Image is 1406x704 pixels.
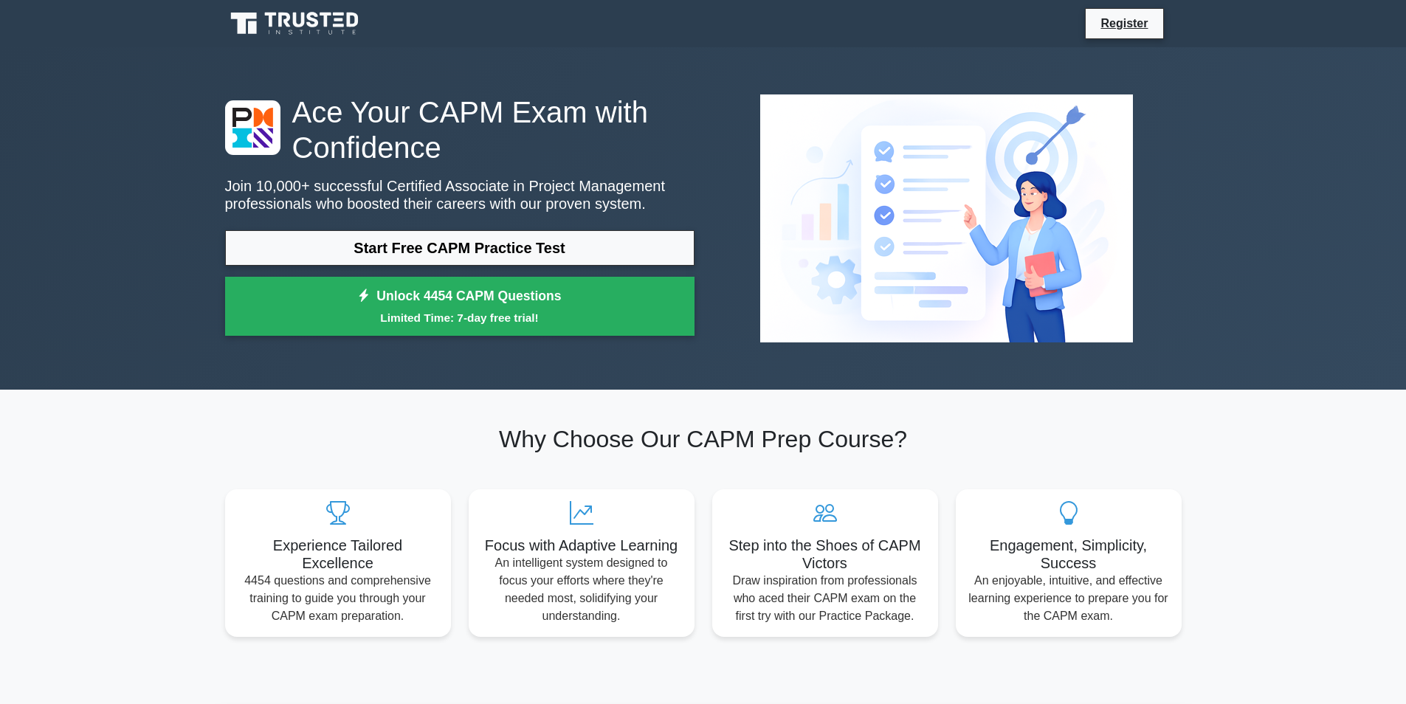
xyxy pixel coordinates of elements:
[968,572,1170,625] p: An enjoyable, intuitive, and effective learning experience to prepare you for the CAPM exam.
[225,177,695,213] p: Join 10,000+ successful Certified Associate in Project Management professionals who boosted their...
[244,309,676,326] small: Limited Time: 7-day free trial!
[748,83,1145,354] img: Certified Associate in Project Management Preview
[1092,14,1157,32] a: Register
[480,536,683,554] h5: Focus with Adaptive Learning
[237,536,439,572] h5: Experience Tailored Excellence
[724,536,926,572] h5: Step into the Shoes of CAPM Victors
[724,572,926,625] p: Draw inspiration from professionals who aced their CAPM exam on the first try with our Practice P...
[225,230,695,266] a: Start Free CAPM Practice Test
[968,536,1170,572] h5: Engagement, Simplicity, Success
[225,277,695,336] a: Unlock 4454 CAPM QuestionsLimited Time: 7-day free trial!
[225,425,1182,453] h2: Why Choose Our CAPM Prep Course?
[480,554,683,625] p: An intelligent system designed to focus your efforts where they're needed most, solidifying your ...
[225,94,695,165] h1: Ace Your CAPM Exam with Confidence
[237,572,439,625] p: 4454 questions and comprehensive training to guide you through your CAPM exam preparation.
